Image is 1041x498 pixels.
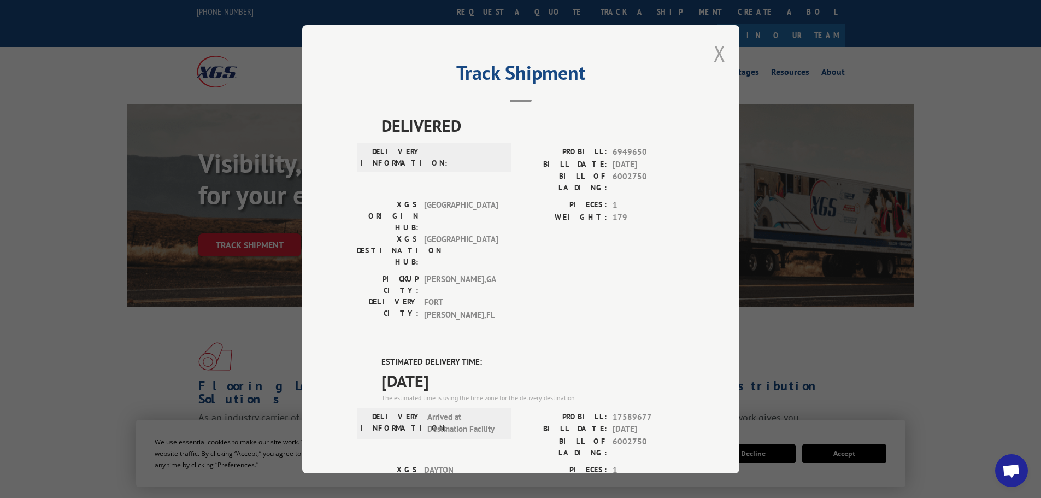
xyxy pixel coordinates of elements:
span: 179 [613,211,685,224]
span: [GEOGRAPHIC_DATA] [424,233,498,268]
h2: Track Shipment [357,65,685,86]
label: BILL DATE: [521,423,607,436]
label: DELIVERY INFORMATION: [360,146,422,169]
span: 1 [613,199,685,212]
label: PROBILL: [521,146,607,159]
label: WEIGHT: [521,211,607,224]
span: Arrived at Destination Facility [427,411,501,435]
label: BILL DATE: [521,158,607,171]
label: ESTIMATED DELIVERY TIME: [381,356,685,368]
label: BILL OF LADING: [521,435,607,458]
label: BILL OF LADING: [521,171,607,194]
span: 1 [613,464,685,476]
label: PICKUP CITY: [357,273,419,296]
label: DELIVERY CITY: [357,296,419,321]
a: Open chat [995,454,1028,487]
span: 6949650 [613,146,685,159]
span: [PERSON_NAME] , GA [424,273,498,296]
span: FORT [PERSON_NAME] , FL [424,296,498,321]
div: The estimated time is using the time zone for the delivery destination. [381,392,685,402]
span: DAYTON [424,464,498,498]
span: [DATE] [613,158,685,171]
span: 6002750 [613,171,685,194]
label: PIECES: [521,199,607,212]
label: PIECES: [521,464,607,476]
span: DELIVERED [381,113,685,138]
span: [GEOGRAPHIC_DATA] [424,199,498,233]
button: Close modal [714,39,726,68]
label: XGS ORIGIN HUB: [357,199,419,233]
label: DELIVERY INFORMATION: [360,411,422,435]
label: PROBILL: [521,411,607,423]
label: XGS ORIGIN HUB: [357,464,419,498]
span: [DATE] [613,423,685,436]
span: 6002750 [613,435,685,458]
label: XGS DESTINATION HUB: [357,233,419,268]
span: 17589677 [613,411,685,423]
span: [DATE] [381,368,685,392]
